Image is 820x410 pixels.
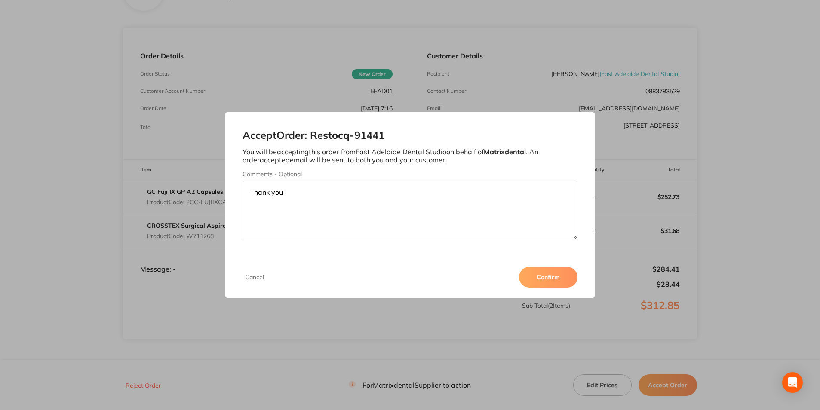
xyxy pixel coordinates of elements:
h2: Accept Order: Restocq- 91441 [243,129,577,141]
div: Open Intercom Messenger [782,372,803,393]
p: You will be accepting this order from East Adelaide Dental Studio on behalf of . An order accepte... [243,148,577,164]
textarea: Thank you [243,181,577,239]
b: Matrixdental [484,147,526,156]
label: Comments - Optional [243,171,577,177]
button: Confirm [519,267,577,288]
button: Cancel [243,273,267,281]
